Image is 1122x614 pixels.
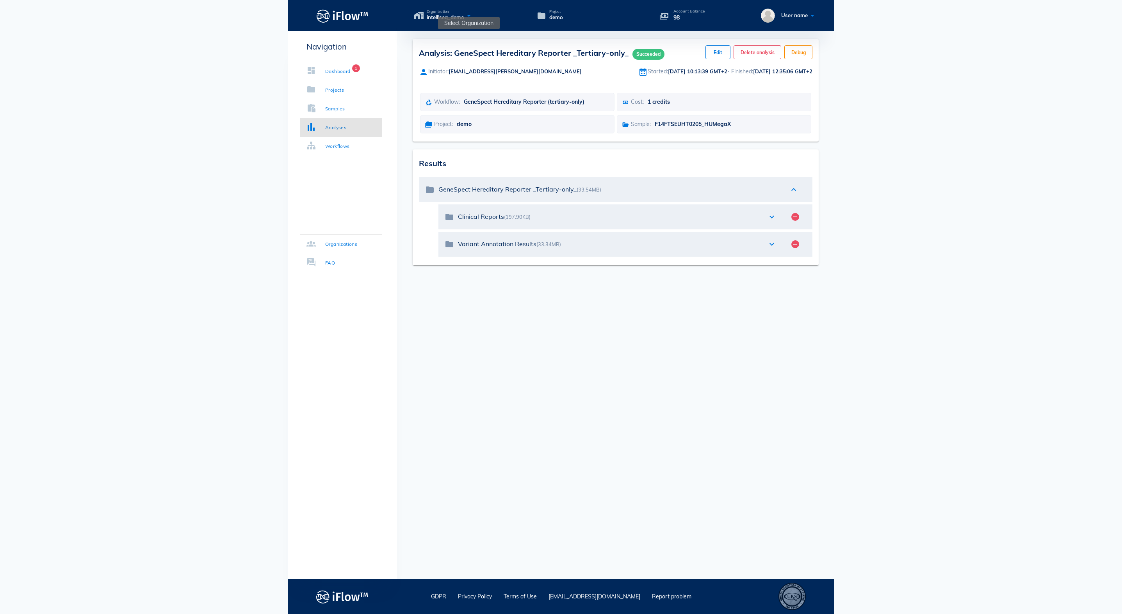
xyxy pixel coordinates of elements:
img: User name [761,9,775,23]
span: intelliseq_demo [427,14,464,21]
img: logo [316,588,368,605]
a: Privacy Policy [458,593,492,600]
span: [EMAIL_ADDRESS][PERSON_NAME][DOMAIN_NAME] [449,68,582,75]
i: folder [445,240,454,249]
span: GeneSpect Hereditary Reporter (tertiary-only) [464,98,584,105]
i: expand_less [789,185,798,194]
a: Report problem [652,593,691,600]
div: GeneSpect Hereditary Reporter _Tertiary-only_ [438,186,781,193]
span: User name [781,12,808,18]
span: Delete analysis [740,50,775,55]
span: Edit [712,50,724,55]
span: Succeeded [632,49,664,60]
div: Projects [325,86,344,94]
div: Variant Annotation Results [458,240,759,248]
p: Navigation [300,41,382,53]
i: remove_circle [791,212,800,222]
span: Analysis: GeneSpect Hereditary Reporter _Tertiary-only_ [419,48,664,58]
i: folder [445,212,454,222]
span: Initiator: [428,68,449,75]
a: Terms of Use [504,593,537,600]
div: ISO 13485 – Quality Management System [778,583,806,610]
span: Project [549,10,563,14]
div: Clinical Reports [458,213,759,220]
div: Workflows [325,142,350,150]
a: [EMAIL_ADDRESS][DOMAIN_NAME] [549,593,640,600]
span: Project: [434,121,453,128]
span: Results [419,158,446,168]
a: GDPR [431,593,446,600]
span: - Finished: [727,68,753,75]
span: Cost: [631,98,644,105]
i: expand_more [767,212,776,222]
div: FAQ [325,259,335,267]
span: 1 credits [648,98,670,105]
button: Edit [705,45,730,59]
span: F14FTSEUHT0205_HUMegaX [655,121,731,128]
p: Account Balance [673,9,705,13]
span: (33.34MB) [536,241,561,247]
p: 98 [673,13,705,22]
span: Debug [791,50,806,55]
div: Dashboard [325,67,351,75]
span: Started: [648,68,668,75]
span: (33.54MB) [577,186,601,193]
div: Organizations [325,240,357,248]
i: expand_more [767,240,776,249]
span: [DATE] 12:35:06 GMT+2 [753,68,812,75]
button: Debug [784,45,812,59]
div: Analyses [325,124,346,131]
div: Samples [325,105,345,113]
span: demo [457,121,472,128]
span: Badge [352,64,360,72]
span: (197.90KB) [504,214,531,220]
span: demo [549,14,563,21]
i: folder [425,185,435,194]
a: Logo [288,7,397,25]
span: Workflow: [434,98,460,105]
span: Sample: [631,121,651,128]
i: remove_circle [791,240,800,249]
span: [DATE] 10:13:39 GMT+2 [668,68,727,75]
button: Delete analysis [734,45,781,59]
span: Organization [427,10,464,14]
